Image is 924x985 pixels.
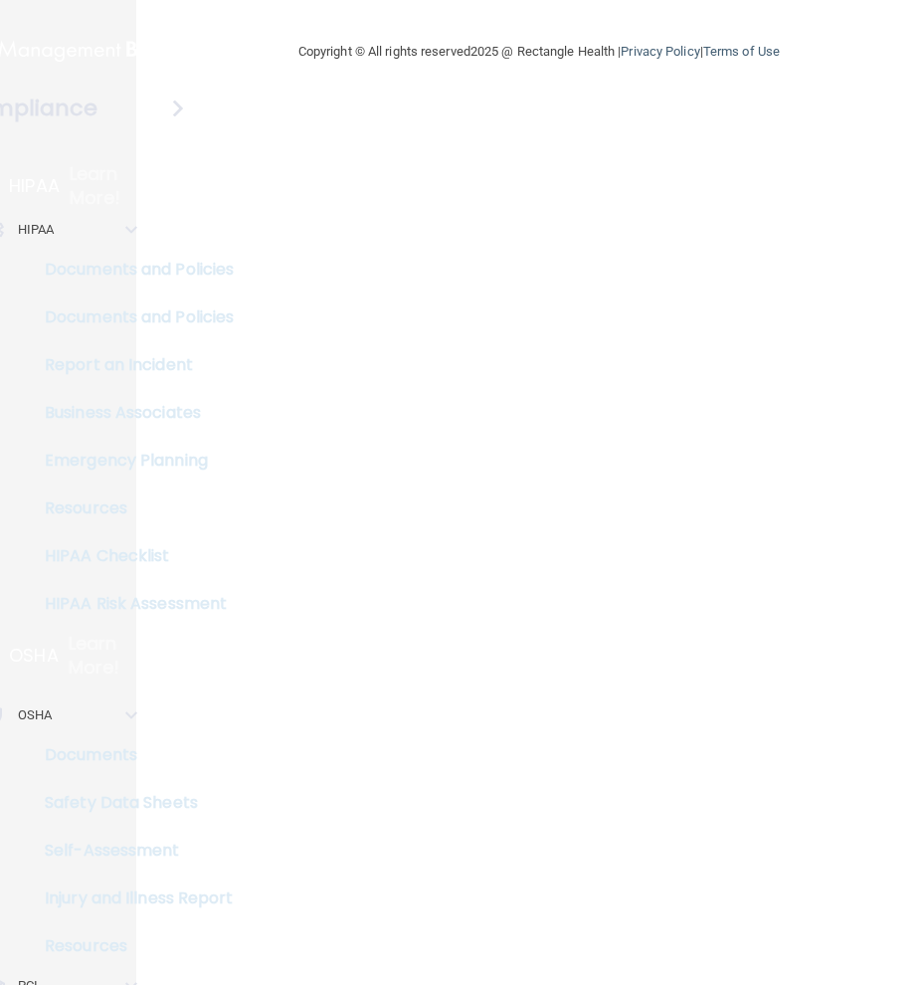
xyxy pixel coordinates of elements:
[703,44,780,59] a: Terms of Use
[621,44,699,59] a: Privacy Policy
[176,20,902,84] div: Copyright © All rights reserved 2025 @ Rectangle Health | |
[9,174,60,198] p: HIPAA
[18,218,55,242] p: HIPAA
[9,644,59,668] p: OSHA
[69,632,137,680] p: Learn More!
[70,162,137,210] p: Learn More!
[18,703,52,727] p: OSHA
